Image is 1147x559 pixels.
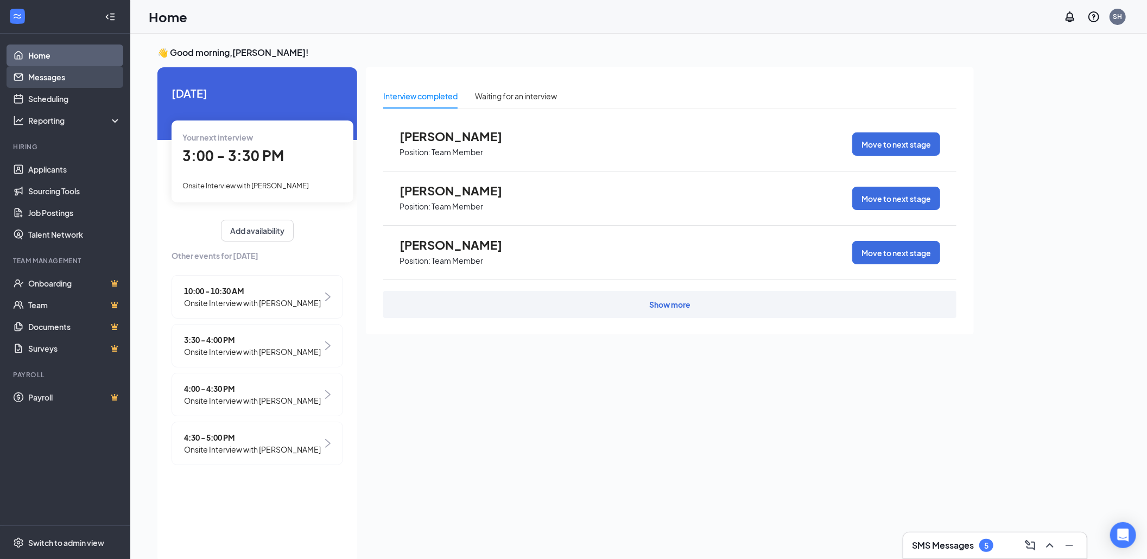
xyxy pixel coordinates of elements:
[1063,539,1076,552] svg: Minimize
[432,147,483,157] p: Team Member
[400,147,430,157] p: Position:
[28,294,121,316] a: TeamCrown
[1087,10,1100,23] svg: QuestionInfo
[12,11,23,22] svg: WorkstreamLogo
[13,256,119,265] div: Team Management
[400,129,519,143] span: [PERSON_NAME]
[184,285,321,297] span: 10:00 - 10:30 AM
[184,395,321,406] span: Onsite Interview with [PERSON_NAME]
[432,256,483,266] p: Team Member
[649,299,690,310] div: Show more
[28,115,122,126] div: Reporting
[184,297,321,309] span: Onsite Interview with [PERSON_NAME]
[28,158,121,180] a: Applicants
[105,11,116,22] svg: Collapse
[28,45,121,66] a: Home
[28,202,121,224] a: Job Postings
[1022,537,1039,554] button: ComposeMessage
[184,443,321,455] span: Onsite Interview with [PERSON_NAME]
[475,90,557,102] div: Waiting for an interview
[1061,537,1078,554] button: Minimize
[28,316,121,338] a: DocumentsCrown
[13,115,24,126] svg: Analysis
[400,183,519,198] span: [PERSON_NAME]
[28,180,121,202] a: Sourcing Tools
[172,85,343,101] span: [DATE]
[28,272,121,294] a: OnboardingCrown
[1113,12,1123,21] div: SH
[28,224,121,245] a: Talent Network
[1043,539,1056,552] svg: ChevronUp
[28,537,104,548] div: Switch to admin view
[1110,522,1136,548] div: Open Intercom Messenger
[149,8,187,26] h1: Home
[383,90,458,102] div: Interview completed
[13,537,24,548] svg: Settings
[157,47,974,59] h3: 👋 Good morning, [PERSON_NAME] !
[184,334,321,346] span: 3:30 - 4:00 PM
[28,66,121,88] a: Messages
[400,256,430,266] p: Position:
[400,238,519,252] span: [PERSON_NAME]
[172,250,343,262] span: Other events for [DATE]
[1024,539,1037,552] svg: ComposeMessage
[984,541,988,550] div: 5
[184,431,321,443] span: 4:30 - 5:00 PM
[852,187,940,210] button: Move to next stage
[28,338,121,359] a: SurveysCrown
[432,201,483,212] p: Team Member
[221,220,294,242] button: Add availability
[184,383,321,395] span: 4:00 - 4:30 PM
[28,88,121,110] a: Scheduling
[1063,10,1076,23] svg: Notifications
[182,132,253,142] span: Your next interview
[400,201,430,212] p: Position:
[28,386,121,408] a: PayrollCrown
[912,539,974,551] h3: SMS Messages
[13,370,119,379] div: Payroll
[184,346,321,358] span: Onsite Interview with [PERSON_NAME]
[852,241,940,264] button: Move to next stage
[13,142,119,151] div: Hiring
[852,132,940,156] button: Move to next stage
[1041,537,1059,554] button: ChevronUp
[182,147,284,164] span: 3:00 - 3:30 PM
[182,181,309,190] span: Onsite Interview with [PERSON_NAME]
